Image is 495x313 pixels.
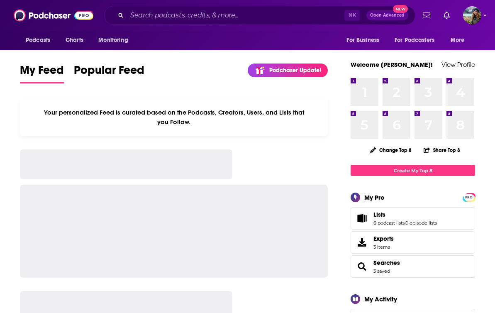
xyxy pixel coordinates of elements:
[373,244,394,250] span: 3 items
[20,63,64,83] a: My Feed
[346,34,379,46] span: For Business
[364,193,385,201] div: My Pro
[98,34,128,46] span: Monitoring
[60,32,88,48] a: Charts
[26,34,50,46] span: Podcasts
[373,259,400,267] a: Searches
[351,255,475,278] span: Searches
[366,10,408,20] button: Open AdvancedNew
[354,213,370,224] a: Lists
[354,237,370,248] span: Exports
[20,63,64,82] span: My Feed
[373,235,394,242] span: Exports
[74,63,144,82] span: Popular Feed
[351,165,475,176] a: Create My Top 8
[395,34,434,46] span: For Podcasters
[393,5,408,13] span: New
[344,10,360,21] span: ⌘ K
[451,34,465,46] span: More
[104,6,415,25] div: Search podcasts, credits, & more...
[441,61,475,68] a: View Profile
[14,7,93,23] img: Podchaser - Follow, Share and Rate Podcasts
[373,268,390,274] a: 3 saved
[66,34,83,46] span: Charts
[463,6,481,24] img: User Profile
[389,32,446,48] button: open menu
[373,211,437,218] a: Lists
[74,63,144,83] a: Popular Feed
[365,145,417,155] button: Change Top 8
[20,98,328,136] div: Your personalized Feed is curated based on the Podcasts, Creators, Users, and Lists that you Follow.
[370,13,405,17] span: Open Advanced
[364,295,397,303] div: My Activity
[93,32,139,48] button: open menu
[341,32,390,48] button: open menu
[354,261,370,272] a: Searches
[373,220,405,226] a: 6 podcast lists
[351,207,475,230] span: Lists
[351,231,475,254] a: Exports
[351,61,433,68] a: Welcome [PERSON_NAME]!
[463,6,481,24] span: Logged in as lorimahon
[464,194,474,200] a: PRO
[445,32,475,48] button: open menu
[419,8,434,22] a: Show notifications dropdown
[423,142,461,158] button: Share Top 8
[405,220,437,226] a: 0 episode lists
[269,67,321,74] p: Podchaser Update!
[127,9,344,22] input: Search podcasts, credits, & more...
[440,8,453,22] a: Show notifications dropdown
[373,211,385,218] span: Lists
[463,6,481,24] button: Show profile menu
[20,32,61,48] button: open menu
